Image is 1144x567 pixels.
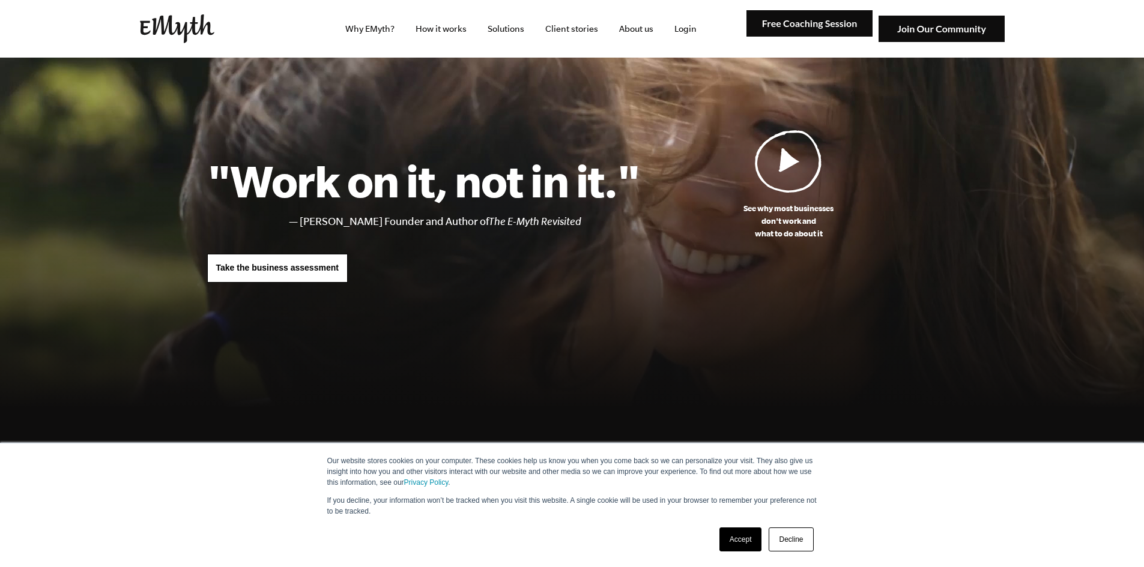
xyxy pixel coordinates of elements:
a: Privacy Policy [404,478,449,487]
a: Accept [719,527,762,551]
i: The E-Myth Revisited [489,215,581,227]
p: See why most businesses don't work and what to do about it [640,202,937,240]
img: EMyth [140,14,214,43]
img: Free Coaching Session [746,10,873,37]
span: Take the business assessment [216,263,339,272]
img: Play Video [755,130,822,193]
a: Take the business assessment [207,254,348,283]
img: Join Our Community [879,16,1005,43]
a: Decline [769,527,813,551]
p: If you decline, your information won’t be tracked when you visit this website. A single cookie wi... [327,495,817,517]
a: See why most businessesdon't work andwhat to do about it [640,130,937,240]
p: Our website stores cookies on your computer. These cookies help us know you when you come back so... [327,455,817,488]
h1: "Work on it, not in it." [207,154,640,207]
li: [PERSON_NAME] Founder and Author of [300,213,640,230]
